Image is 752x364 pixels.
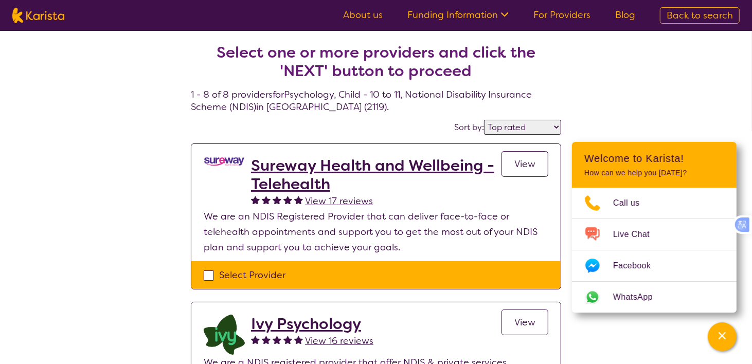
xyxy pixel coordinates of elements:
a: View 16 reviews [305,333,373,349]
img: fullstar [273,195,281,204]
a: Ivy Psychology [251,315,373,333]
img: fullstar [294,335,303,344]
a: Blog [615,9,635,21]
h4: 1 - 8 of 8 providers for Psychology , Child - 10 to 11 , National Disability Insurance Scheme (ND... [191,19,561,113]
label: Sort by: [454,122,484,133]
span: View 17 reviews [305,195,373,207]
div: Channel Menu [572,142,737,313]
img: fullstar [283,195,292,204]
img: vgwqq8bzw4bddvbx0uac.png [204,156,245,167]
img: fullstar [294,195,303,204]
h2: Welcome to Karista! [584,152,724,165]
img: fullstar [251,195,260,204]
a: Back to search [660,7,740,24]
p: How can we help you [DATE]? [584,169,724,177]
span: View [514,158,535,170]
button: Channel Menu [708,322,737,351]
span: View 16 reviews [305,335,373,347]
img: lcqb2d1jpug46odws9wh.png [204,315,245,355]
a: View 17 reviews [305,193,373,209]
img: fullstar [262,335,271,344]
span: Live Chat [613,227,662,242]
span: Call us [613,195,652,211]
span: Facebook [613,258,663,274]
a: About us [343,9,383,21]
a: View [502,151,548,177]
span: WhatsApp [613,289,665,305]
h2: Select one or more providers and click the 'NEXT' button to proceed [203,43,549,80]
img: fullstar [273,335,281,344]
a: View [502,310,548,335]
img: fullstar [283,335,292,344]
a: For Providers [533,9,590,21]
a: Sureway Health and Wellbeing - Telehealth [251,156,502,193]
ul: Choose channel [572,188,737,313]
img: fullstar [251,335,260,344]
img: fullstar [262,195,271,204]
p: We are an NDIS Registered Provider that can deliver face-to-face or telehealth appointments and s... [204,209,548,255]
span: Back to search [667,9,733,22]
img: Karista logo [12,8,64,23]
span: View [514,316,535,329]
a: Web link opens in a new tab. [572,282,737,313]
a: Funding Information [407,9,509,21]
